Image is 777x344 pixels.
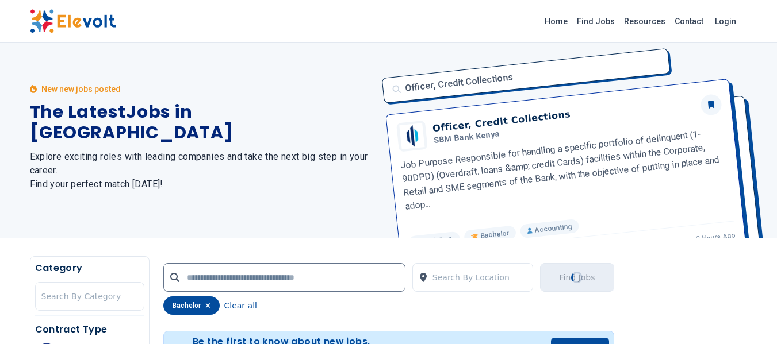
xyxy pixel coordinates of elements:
[540,263,614,292] button: Find JobsLoading...
[719,289,777,344] iframe: Chat Widget
[224,296,257,315] button: Clear all
[670,12,708,30] a: Contact
[35,323,144,337] h5: Contract Type
[708,10,743,33] a: Login
[163,296,220,315] div: bachelor
[569,269,585,285] div: Loading...
[540,12,572,30] a: Home
[30,9,116,33] img: Elevolt
[30,102,375,143] h1: The Latest Jobs in [GEOGRAPHIC_DATA]
[41,83,121,95] p: New new jobs posted
[35,261,144,275] h5: Category
[572,12,619,30] a: Find Jobs
[619,12,670,30] a: Resources
[30,150,375,191] h2: Explore exciting roles with leading companies and take the next big step in your career. Find you...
